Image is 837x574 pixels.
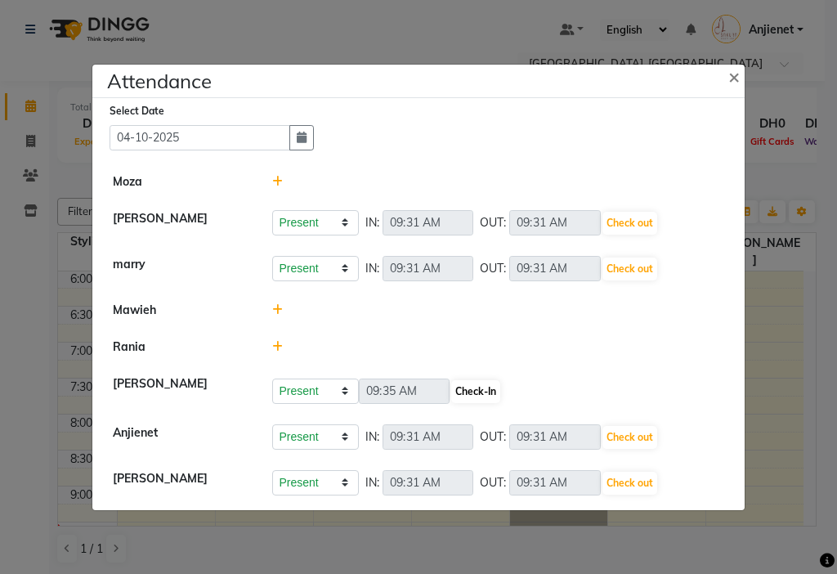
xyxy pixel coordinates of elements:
[101,256,260,282] div: marry
[101,210,260,236] div: [PERSON_NAME]
[101,375,260,405] div: [PERSON_NAME]
[602,472,657,495] button: Check out
[365,214,379,231] span: IN:
[480,214,506,231] span: OUT:
[480,474,506,491] span: OUT:
[110,104,164,119] label: Select Date
[365,428,379,446] span: IN:
[480,428,506,446] span: OUT:
[602,258,657,280] button: Check out
[728,64,740,88] span: ×
[480,260,506,277] span: OUT:
[451,380,500,403] button: Check-In
[110,125,290,150] input: Select date
[101,339,260,356] div: Rania
[365,260,379,277] span: IN:
[602,212,657,235] button: Check out
[365,474,379,491] span: IN:
[715,53,756,99] button: Close
[101,173,260,191] div: Moza
[602,426,657,449] button: Check out
[101,424,260,451] div: Anjienet
[101,302,260,319] div: Mawieh
[107,66,212,96] h4: Attendance
[101,470,260,496] div: [PERSON_NAME]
